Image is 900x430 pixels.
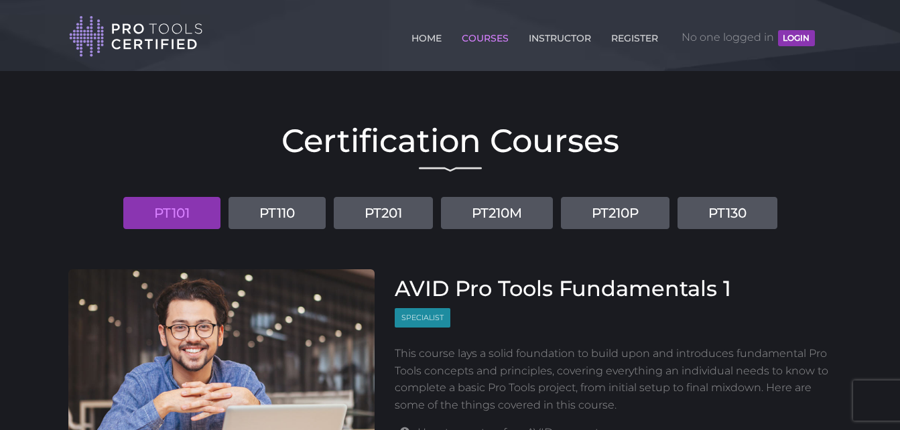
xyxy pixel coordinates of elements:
[408,25,445,46] a: HOME
[395,276,832,301] h3: AVID Pro Tools Fundamentals 1
[419,167,482,172] img: decorative line
[123,197,220,229] a: PT101
[395,345,832,413] p: This course lays a solid foundation to build upon and introduces fundamental Pro Tools concepts a...
[778,30,814,46] button: LOGIN
[608,25,661,46] a: REGISTER
[682,17,814,58] span: No one logged in
[525,25,594,46] a: INSTRUCTOR
[229,197,326,229] a: PT110
[458,25,512,46] a: COURSES
[395,308,450,328] span: Specialist
[334,197,433,229] a: PT201
[678,197,777,229] a: PT130
[68,125,832,157] h2: Certification Courses
[561,197,669,229] a: PT210P
[441,197,553,229] a: PT210M
[69,15,203,58] img: Pro Tools Certified Logo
